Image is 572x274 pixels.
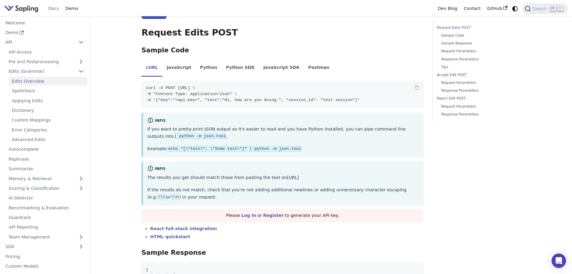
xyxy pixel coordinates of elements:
a: Reject Edit POST [437,96,518,101]
a: Summarize [5,165,87,173]
a: Error Categories [9,125,87,134]
a: Register [263,213,283,218]
button: Expand sidebar category 'SDK' [75,242,87,251]
a: Docs [45,4,62,13]
a: Autocomplete [5,145,87,154]
a: Accept Edit POST [437,72,518,78]
a: API [2,38,75,47]
span: -H "Content-Type: application/json" \ [146,92,237,96]
code: | python -m json.tool [174,133,227,139]
li: JavaScript [162,60,196,77]
div: Open Intercom Messenger [552,254,566,268]
a: Log In [241,213,256,218]
p: If the results do not match, check that you're not adding additional newlines or adding unnecessa... [147,186,419,201]
a: Sample Code [441,33,516,38]
a: Contact [461,4,484,13]
a: API Reporting [5,223,87,232]
a: Request Parameters [441,104,516,109]
a: Dev Blog [434,4,460,13]
a: Sapling.ai [4,4,41,13]
span: { [146,267,148,272]
button: Collapse sidebar category 'API' [75,38,87,47]
a: Request Parameters [441,80,516,86]
a: Team Management [5,232,87,241]
a: Applying Edits [9,96,87,105]
code: echo "{\"text\": \"Some text\"}" | python -m json.tool [168,146,302,152]
a: Custom Models [2,262,87,271]
a: GitHub [484,4,510,13]
li: cURL [141,60,162,77]
code: \\r [157,194,166,200]
h3: Sample Code [141,46,424,54]
li: JavaScript SDK [259,60,304,77]
button: Copy code to clipboard [413,83,422,92]
span: -d '{"key":"<api-key>", "text":"Hi, how are you doing.", "session_id": "test session"}' [146,98,360,102]
img: Sapling.ai [4,4,38,13]
a: Memory & Retrieval [5,174,87,183]
li: Python SDK [222,60,259,77]
a: Scoring & Classification [5,184,87,193]
a: Sample Response [441,41,516,46]
a: Response Parameters [441,88,516,94]
button: Search (Ctrl+K) [522,3,567,14]
div: Please or to generate your API key. [141,209,424,222]
a: API Access [5,48,87,56]
a: Edits (Grammar) [5,67,87,76]
li: Python [196,60,222,77]
a: HTML quickstart [150,234,190,239]
a: AI Detector [5,194,87,202]
h2: Request Edits POST [141,27,424,38]
span: Search [531,6,550,11]
a: React full-stack integration [150,226,217,231]
a: Request Parameters [441,48,516,54]
li: Postman [304,60,334,77]
a: Demo [2,28,87,37]
a: Response Parameters [441,112,516,117]
div: info [147,117,419,125]
a: Response Parameters [441,57,516,62]
a: Edits Overview [9,77,87,85]
a: SDK [2,242,75,251]
span: curl -X POST [URL] \ [146,86,195,90]
a: Pricing [2,252,87,261]
h3: Sample Response [141,249,424,257]
a: Spellcheck [9,87,87,95]
a: Benchmarking & Evaluation [5,203,87,212]
button: Switch between dark and light mode (currently system mode) [511,4,519,13]
a: Custom Mappings [9,116,87,125]
a: Dictionary [9,106,87,115]
a: Pre and Postprocessing [5,57,87,66]
div: info [147,165,419,173]
a: Request Edits POST [437,25,518,31]
a: Tips [441,64,516,70]
p: Example: [147,145,419,152]
a: Welcome [2,18,87,27]
p: The results you get should match those from pasting the text on [147,174,419,181]
a: Rephrase [5,155,87,163]
code: \\n [171,194,179,200]
p: If you want to pretty-print JSON output so it's easier to read and you have Python installed, you... [147,126,419,140]
a: Guardrails [5,213,87,222]
a: [URL] [287,175,299,180]
a: Advanced Edits [9,135,87,144]
kbd: K [557,6,563,11]
a: Demo [62,4,81,13]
